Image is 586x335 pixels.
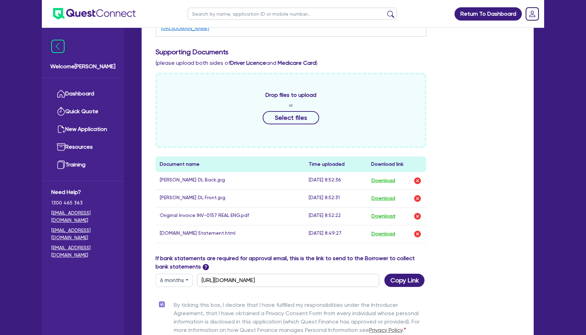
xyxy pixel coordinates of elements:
img: quest-connect-logo-blue [53,8,136,20]
span: or [289,102,293,108]
td: [PERSON_NAME] DL Back.jpg [156,172,305,190]
span: 1300 465 363 [51,199,114,207]
img: delete-icon [413,212,422,220]
a: Dropdown toggle [523,5,541,23]
img: delete-icon [413,177,422,185]
a: Resources [51,138,114,156]
a: [EMAIL_ADDRESS][DOMAIN_NAME] [51,209,114,224]
a: Training [51,156,114,174]
img: training [57,161,65,169]
span: Need Help? [51,188,114,196]
td: [PERSON_NAME] DL Front.jpg [156,189,305,207]
button: Download [371,176,396,185]
img: icon-menu-close [51,40,65,53]
th: Download link [367,156,426,172]
img: resources [57,143,65,151]
button: Download [371,212,396,221]
a: [EMAIL_ADDRESS][DOMAIN_NAME] [51,244,114,259]
td: [DATE] 8:52:36 [305,172,367,190]
a: [EMAIL_ADDRESS][DOMAIN_NAME] [51,227,114,241]
a: Return To Dashboard [454,7,522,21]
span: (please upload both sides of and ) [156,60,317,66]
td: [DATE] 8:49:27 [305,225,367,243]
label: If bank statements are required for approval email, this is the link to send to the Borrower to c... [156,254,426,271]
span: Drop files to upload [265,91,316,99]
img: delete-icon [413,230,422,238]
th: Document name [156,156,305,172]
h3: Supporting Documents [156,48,520,56]
th: Time uploaded [305,156,367,172]
a: Dashboard [51,85,114,103]
b: Medicare Card [278,60,316,66]
a: Quick Quote [51,103,114,120]
img: quick-quote [57,107,65,116]
b: Driver Licence [230,60,266,66]
img: new-application [57,125,65,133]
span: ? [203,264,209,270]
a: [URL][DOMAIN_NAME] [161,26,209,31]
td: [DATE] 8:52:31 [305,189,367,207]
td: Original Invoice INV-0157 REAL ENG.pdf [156,207,305,225]
button: Download [371,194,396,203]
span: Welcome [PERSON_NAME] [50,62,115,71]
input: Search by name, application ID or mobile number... [188,8,397,20]
td: [DOMAIN_NAME] Statement.html [156,225,305,243]
img: delete-icon [413,194,422,203]
a: Privacy Policy [369,327,403,333]
a: New Application [51,120,114,138]
button: Select files [263,111,319,124]
button: Copy Link [384,274,425,287]
td: [DATE] 8:52:22 [305,207,367,225]
button: Dropdown toggle [156,274,193,287]
button: Download [371,229,396,239]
